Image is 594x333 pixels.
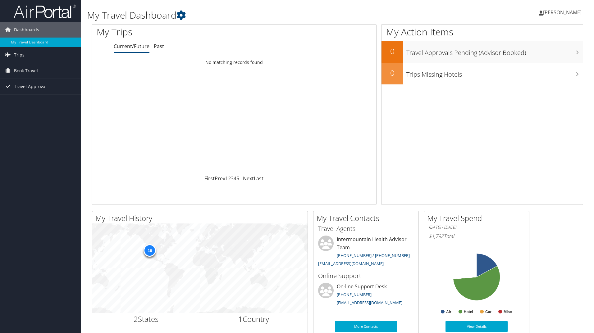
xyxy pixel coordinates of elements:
[234,175,236,182] a: 4
[134,314,138,324] span: 2
[317,213,418,223] h2: My Travel Contacts
[239,175,243,182] span: …
[205,314,303,324] h2: Country
[318,261,384,266] a: [EMAIL_ADDRESS][DOMAIN_NAME]
[429,224,524,230] h6: [DATE] - [DATE]
[318,272,414,280] h3: Online Support
[14,47,25,63] span: Trips
[382,41,583,63] a: 0Travel Approvals Pending (Advisor Booked)
[429,233,444,240] span: $1,792
[335,321,397,332] a: More Contacts
[225,175,228,182] a: 1
[87,9,421,22] h1: My Travel Dashboard
[92,57,376,68] td: No matching records found
[543,9,582,16] span: [PERSON_NAME]
[315,236,417,269] li: Intermountain Health Advisor Team
[228,175,231,182] a: 2
[539,3,588,22] a: [PERSON_NAME]
[14,4,76,19] img: airportal-logo.png
[238,314,243,324] span: 1
[337,253,410,258] a: [PHONE_NUMBER] / [PHONE_NUMBER]
[315,283,417,308] li: On-line Support Desk
[14,79,47,94] span: Travel Approval
[382,68,403,78] h2: 0
[254,175,263,182] a: Last
[337,300,402,305] a: [EMAIL_ADDRESS][DOMAIN_NAME]
[485,310,491,314] text: Car
[14,63,38,79] span: Book Travel
[504,310,512,314] text: Misc
[464,310,473,314] text: Hotel
[446,310,451,314] text: Air
[236,175,239,182] a: 5
[154,43,164,50] a: Past
[114,43,149,50] a: Current/Future
[427,213,529,223] h2: My Travel Spend
[318,224,414,233] h3: Travel Agents
[406,45,583,57] h3: Travel Approvals Pending (Advisor Booked)
[97,314,195,324] h2: States
[382,46,403,56] h2: 0
[429,233,524,240] h6: Total
[231,175,234,182] a: 3
[382,25,583,38] h1: My Action Items
[445,321,508,332] a: View Details
[406,67,583,79] h3: Trips Missing Hotels
[97,25,253,38] h1: My Trips
[382,63,583,84] a: 0Trips Missing Hotels
[215,175,225,182] a: Prev
[337,292,372,297] a: [PHONE_NUMBER]
[144,244,156,257] div: 16
[243,175,254,182] a: Next
[204,175,215,182] a: First
[14,22,39,38] span: Dashboards
[95,213,308,223] h2: My Travel History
